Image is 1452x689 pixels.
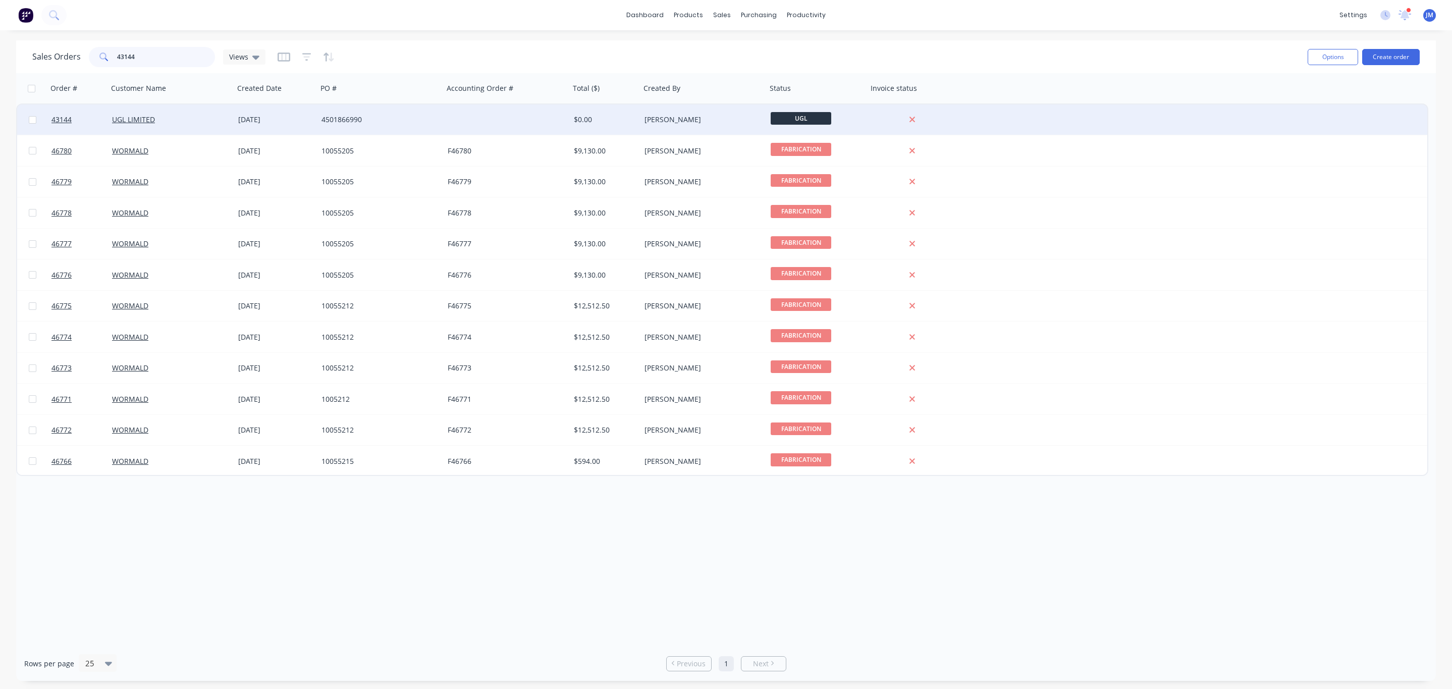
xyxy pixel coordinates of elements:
[448,208,560,218] div: F46778
[238,146,313,156] div: [DATE]
[771,205,831,218] span: FABRICATION
[448,394,560,404] div: F46771
[51,353,112,383] a: 46773
[238,208,313,218] div: [DATE]
[51,363,72,373] span: 46773
[574,208,633,218] div: $9,130.00
[644,115,757,125] div: [PERSON_NAME]
[238,239,313,249] div: [DATE]
[51,332,72,342] span: 46774
[574,301,633,311] div: $12,512.50
[50,83,77,93] div: Order #
[111,83,166,93] div: Customer Name
[51,270,72,280] span: 46776
[51,384,112,414] a: 46771
[771,267,831,280] span: FABRICATION
[644,363,757,373] div: [PERSON_NAME]
[771,329,831,342] span: FABRICATION
[32,52,81,62] h1: Sales Orders
[321,332,434,342] div: 10055212
[644,239,757,249] div: [PERSON_NAME]
[112,208,148,218] a: WORMALD
[238,115,313,125] div: [DATE]
[51,136,112,166] a: 46780
[112,425,148,435] a: WORMALD
[667,659,711,669] a: Previous page
[51,260,112,290] a: 46776
[771,391,831,404] span: FABRICATION
[644,146,757,156] div: [PERSON_NAME]
[574,146,633,156] div: $9,130.00
[238,456,313,466] div: [DATE]
[771,174,831,187] span: FABRICATION
[112,177,148,186] a: WORMALD
[771,298,831,311] span: FABRICATION
[117,47,216,67] input: Search...
[321,456,434,466] div: 10055215
[574,425,633,435] div: $12,512.50
[448,332,560,342] div: F46774
[18,8,33,23] img: Factory
[229,51,248,62] span: Views
[1334,8,1372,23] div: settings
[112,456,148,466] a: WORMALD
[448,456,560,466] div: F46766
[782,8,831,23] div: productivity
[51,456,72,466] span: 46766
[644,270,757,280] div: [PERSON_NAME]
[574,363,633,373] div: $12,512.50
[51,301,72,311] span: 46775
[662,656,790,671] ul: Pagination
[320,83,337,93] div: PO #
[321,301,434,311] div: 10055212
[51,104,112,135] a: 43144
[321,146,434,156] div: 10055205
[770,83,791,93] div: Status
[51,198,112,228] a: 46778
[771,112,831,125] span: UGL
[574,332,633,342] div: $12,512.50
[771,143,831,155] span: FABRICATION
[321,239,434,249] div: 10055205
[51,322,112,352] a: 46774
[51,425,72,435] span: 46772
[321,363,434,373] div: 10055212
[238,394,313,404] div: [DATE]
[644,332,757,342] div: [PERSON_NAME]
[644,394,757,404] div: [PERSON_NAME]
[448,239,560,249] div: F46777
[448,425,560,435] div: F46772
[24,659,74,669] span: Rows per page
[771,236,831,249] span: FABRICATION
[644,301,757,311] div: [PERSON_NAME]
[112,301,148,310] a: WORMALD
[112,363,148,373] a: WORMALD
[238,301,313,311] div: [DATE]
[448,177,560,187] div: F46779
[321,177,434,187] div: 10055205
[112,146,148,155] a: WORMALD
[112,115,155,124] a: UGL LIMITED
[51,394,72,404] span: 46771
[753,659,769,669] span: Next
[238,177,313,187] div: [DATE]
[51,115,72,125] span: 43144
[574,177,633,187] div: $9,130.00
[51,229,112,259] a: 46777
[1308,49,1358,65] button: Options
[112,394,148,404] a: WORMALD
[573,83,600,93] div: Total ($)
[321,208,434,218] div: 10055205
[321,394,434,404] div: 1005212
[574,239,633,249] div: $9,130.00
[321,425,434,435] div: 10055212
[238,332,313,342] div: [DATE]
[448,146,560,156] div: F46780
[719,656,734,671] a: Page 1 is your current page
[574,115,633,125] div: $0.00
[643,83,680,93] div: Created By
[644,456,757,466] div: [PERSON_NAME]
[574,394,633,404] div: $12,512.50
[644,177,757,187] div: [PERSON_NAME]
[736,8,782,23] div: purchasing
